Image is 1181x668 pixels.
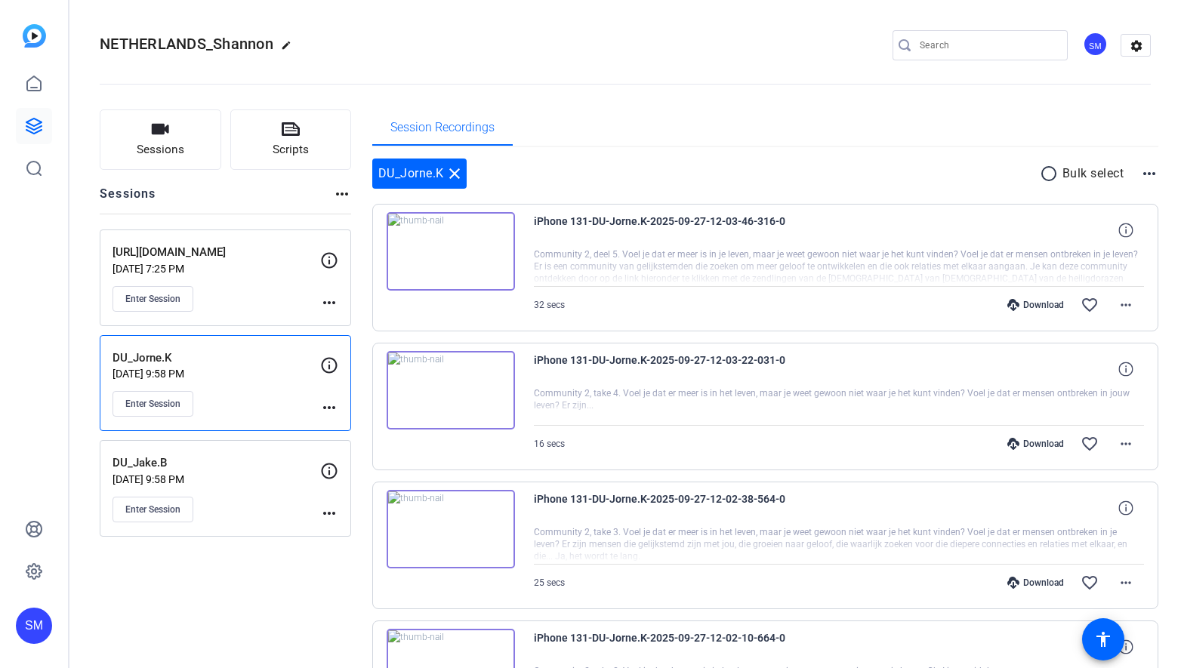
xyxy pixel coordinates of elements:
[1117,435,1135,453] mat-icon: more_horiz
[1000,577,1072,589] div: Download
[920,36,1056,54] input: Search
[534,212,813,248] span: iPhone 131-DU-Jorne.K-2025-09-27-12-03-46-316-0
[113,286,193,312] button: Enter Session
[333,185,351,203] mat-icon: more_horiz
[113,349,320,367] p: DU_Jorne.K
[1121,35,1152,57] mat-icon: settings
[1083,32,1109,58] ngx-avatar: Shannon Mura
[113,473,320,485] p: [DATE] 9:58 PM
[281,40,299,58] mat-icon: edit
[125,398,180,410] span: Enter Session
[100,35,273,53] span: NETHERLANDS_Shannon
[125,293,180,305] span: Enter Session
[230,109,352,170] button: Scripts
[1117,296,1135,314] mat-icon: more_horiz
[534,490,813,526] span: iPhone 131-DU-Jorne.K-2025-09-27-12-02-38-564-0
[1081,296,1099,314] mat-icon: favorite_border
[320,399,338,417] mat-icon: more_horiz
[1000,438,1072,450] div: Download
[534,577,565,588] span: 25 secs
[1000,299,1072,311] div: Download
[273,141,309,159] span: Scripts
[113,244,320,261] p: [URL][DOMAIN_NAME]
[137,141,184,159] span: Sessions
[1040,165,1062,183] mat-icon: radio_button_unchecked
[113,391,193,417] button: Enter Session
[320,294,338,312] mat-icon: more_horiz
[100,185,156,214] h2: Sessions
[387,490,515,568] img: thumb-nail
[113,368,320,380] p: [DATE] 9:58 PM
[534,300,565,310] span: 32 secs
[1083,32,1108,57] div: SM
[1140,165,1158,183] mat-icon: more_horiz
[387,351,515,429] img: thumb-nail
[23,24,46,48] img: blue-gradient.svg
[1094,630,1112,648] mat-icon: accessibility
[113,263,320,275] p: [DATE] 7:25 PM
[16,608,52,644] div: SM
[372,159,467,189] div: DU_Jorne.K
[100,109,221,170] button: Sessions
[534,439,565,449] span: 16 secs
[113,497,193,522] button: Enter Session
[446,165,464,183] mat-icon: close
[1117,574,1135,592] mat-icon: more_horiz
[320,504,338,522] mat-icon: more_horiz
[1081,435,1099,453] mat-icon: favorite_border
[390,122,495,134] span: Session Recordings
[1081,574,1099,592] mat-icon: favorite_border
[534,629,813,665] span: iPhone 131-DU-Jorne.K-2025-09-27-12-02-10-664-0
[113,454,320,472] p: DU_Jake.B
[387,212,515,291] img: thumb-nail
[534,351,813,387] span: iPhone 131-DU-Jorne.K-2025-09-27-12-03-22-031-0
[125,503,180,516] span: Enter Session
[1062,165,1124,183] p: Bulk select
